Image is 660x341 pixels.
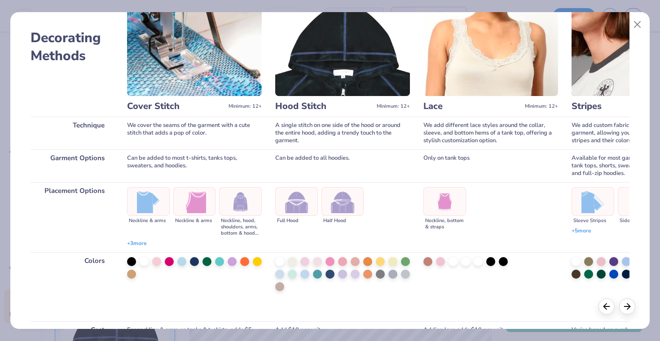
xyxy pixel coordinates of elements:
div: Can be added to most t-shirts, tanks tops, sweaters, and hoodies. [127,149,262,182]
div: Neckline & arms [173,218,216,236]
span: + 5 more [572,227,591,235]
div: Full Hood [275,218,318,224]
img: Neckline, bottom & straps [433,190,456,213]
div: Technique [31,117,114,149]
h2: Decorating Methods [31,29,114,65]
img: Cover Stitch [127,4,262,96]
img: Neckline & arms [183,190,206,213]
div: We cover the seams of the garment with a cute stitch that adds a pop of color. [127,117,262,149]
div: Neckline & arms [127,218,170,236]
div: Garment Options [31,149,114,182]
h3: Hood Stitch [275,101,373,112]
img: Half Hood [331,190,354,213]
h3: Lace [423,101,521,112]
div: Neckline, bottom & straps [423,218,466,230]
div: Colors [31,252,114,321]
div: Neckline, hood, shoulders, arms, bottom & hoodie pocket [219,218,262,236]
div: We add different lace styles around the collar, sleeve, and bottom hems of a tank top, offering a... [423,117,558,149]
h3: Cover Stitch [127,101,225,112]
div: A single stitch on one side of the hood or around the entire hood, adding a trendy touch to the g... [275,117,410,149]
img: Neckline, hood, shoulders, arms, bottom & hoodie pocket [229,190,252,213]
img: Lace [423,4,558,96]
span: Minimum: 12+ [377,103,410,109]
div: Sleeve Stripes [572,218,614,224]
span: Minimum: 12+ [229,103,262,109]
span: + 3 more [127,240,147,247]
div: Placement Options [31,182,114,252]
img: Neckline & arms [137,190,160,213]
img: Sleeve Stripes [581,190,604,213]
img: Side Stripes [627,190,650,213]
img: Hood Stitch [275,4,410,96]
div: Half Hood [321,218,364,224]
button: Close [629,16,646,33]
img: Full Hood [285,190,308,213]
div: Only on tank tops [423,149,558,182]
div: Can be added to all hoodies. [275,149,410,182]
span: Minimum: 12+ [525,103,558,109]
